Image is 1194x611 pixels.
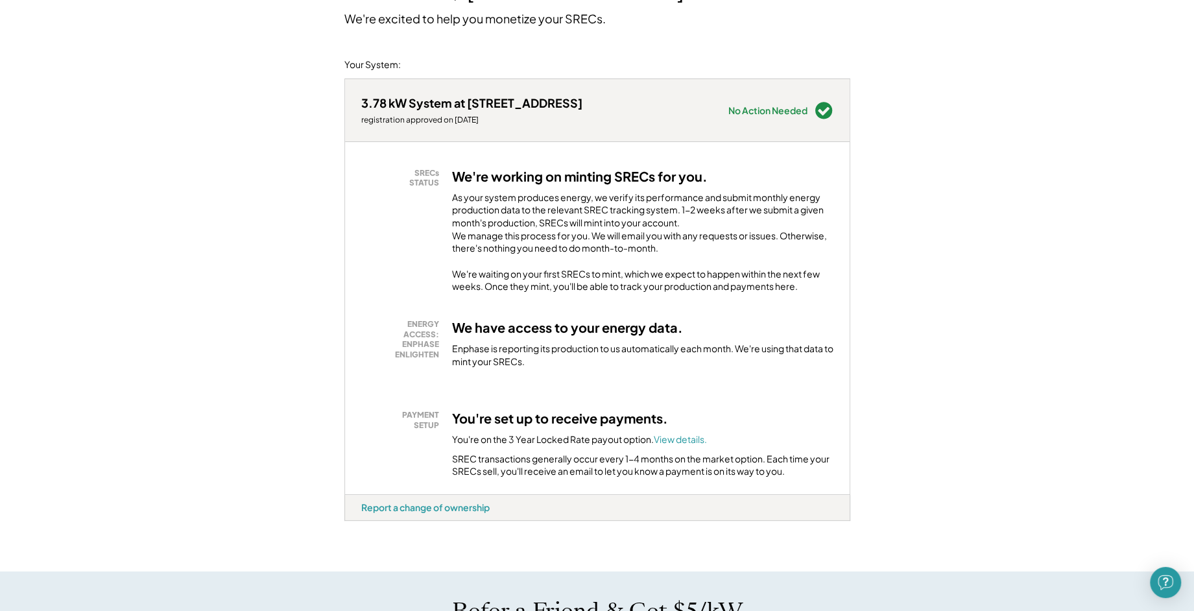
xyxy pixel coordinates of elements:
div: Enphase is reporting its production to us automatically each month. We're using that data to mint... [452,342,833,368]
div: registration approved on [DATE] [361,115,582,125]
div: As your system produces energy, we verify its performance and submit monthly energy production da... [452,191,833,261]
div: SRECs STATUS [368,168,439,188]
h3: We have access to your energy data. [452,319,683,336]
div: Report a change of ownership [361,501,490,513]
div: We're waiting on your first SRECs to mint, which we expect to happen within the next few weeks. O... [452,268,833,293]
div: Your System: [344,58,401,71]
div: ENERGY ACCESS: ENPHASE ENLIGHTEN [368,319,439,359]
div: You're on the 3 Year Locked Rate payout option. [452,433,707,446]
div: Open Intercom Messenger [1150,567,1181,598]
h3: You're set up to receive payments. [452,410,668,427]
div: SREC transactions generally occur every 1-4 months on the market option. Each time your SRECs sel... [452,453,833,478]
div: 3.78 kW System at [STREET_ADDRESS] [361,95,582,110]
a: View details. [654,433,707,445]
h3: We're working on minting SRECs for you. [452,168,708,185]
div: No Action Needed [728,106,807,115]
div: PAYMENT SETUP [368,410,439,430]
div: We're excited to help you monetize your SRECs. [344,11,606,26]
div: o0esc6vg - VA Distributed [344,521,392,526]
